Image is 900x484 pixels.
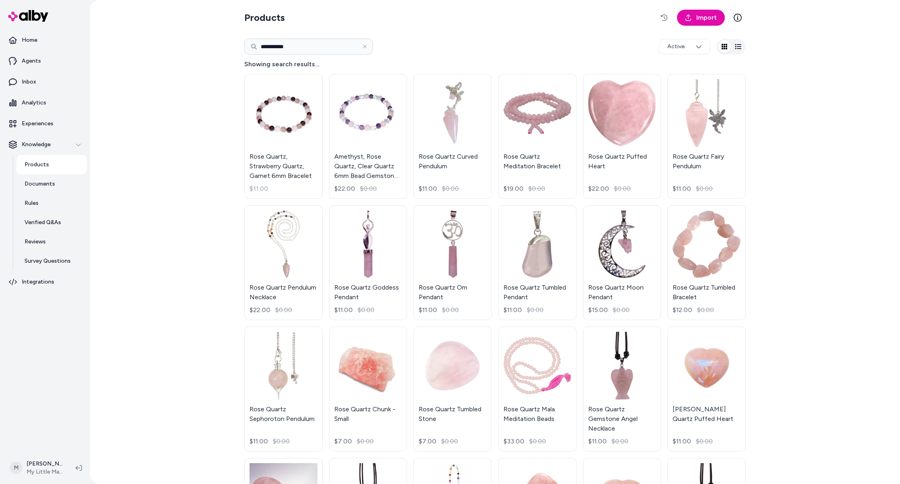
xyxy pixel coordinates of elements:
[244,205,323,321] a: Rose Quartz Pendulum NecklaceRose Quartz Pendulum Necklace$22.00$0.00
[22,120,53,128] p: Experiences
[244,327,323,451] a: Rose Quartz Sephoroton PendulumRose Quartz Sephoroton Pendulum$11.00$0.00
[413,74,492,199] a: Rose Quartz Curved PendulumRose Quartz Curved Pendulum$11.00$0.00
[677,10,725,26] a: Import
[3,135,87,154] button: Knowledge
[329,205,407,321] a: Rose Quartz Goddess PendantRose Quartz Goddess Pendant$11.00$0.00
[413,327,492,451] a: Rose Quartz Tumbled StoneRose Quartz Tumbled Stone$7.00$0.00
[583,74,661,199] a: Rose Quartz Puffed HeartRose Quartz Puffed Heart$22.00$0.00
[16,174,87,194] a: Documents
[8,10,48,22] img: alby Logo
[22,78,36,86] p: Inbox
[25,219,61,227] p: Verified Q&As
[498,327,577,451] a: Rose Quartz Mala Meditation BeadsRose Quartz Mala Meditation Beads$33.00$0.00
[25,161,49,169] p: Products
[3,93,87,112] a: Analytics
[27,460,63,468] p: [PERSON_NAME]
[583,205,661,321] a: Rose Quartz Moon PendantRose Quartz Moon Pendant$15.00$0.00
[22,57,41,65] p: Agents
[16,155,87,174] a: Products
[25,180,55,188] p: Documents
[22,278,54,286] p: Integrations
[244,11,285,24] h2: Products
[659,39,710,54] button: Active
[3,272,87,292] a: Integrations
[3,31,87,50] a: Home
[22,99,46,107] p: Analytics
[498,205,577,321] a: Rose Quartz Tumbled PendantRose Quartz Tumbled Pendant$11.00$0.00
[5,455,69,481] button: M[PERSON_NAME]My Little Magic Shop
[667,205,746,321] a: Rose Quartz Tumbled BraceletRose Quartz Tumbled Bracelet$12.00$0.00
[413,205,492,321] a: Rose Quartz Om PendantRose Quartz Om Pendant$11.00$0.00
[696,13,717,22] span: Import
[25,238,46,246] p: Reviews
[16,232,87,251] a: Reviews
[244,59,746,69] h4: Showing search results...
[27,468,63,476] span: My Little Magic Shop
[3,114,87,133] a: Experiences
[25,199,39,207] p: Rules
[667,327,746,451] a: Aura Rose Quartz Puffed Heart[PERSON_NAME] Quartz Puffed Heart$11.00$0.00
[16,251,87,271] a: Survey Questions
[16,194,87,213] a: Rules
[16,213,87,232] a: Verified Q&As
[329,74,407,199] a: Amethyst, Rose Quartz, Clear Quartz 6mm Bead Gemstone BraceletAmethyst, Rose Quartz, Clear Quartz...
[22,36,37,44] p: Home
[3,51,87,71] a: Agents
[583,327,661,451] a: Rose Quartz Gemstone Angel NecklaceRose Quartz Gemstone Angel Necklace$11.00$0.00
[10,462,22,474] span: M
[244,74,323,199] a: Rose Quartz, Strawberry Quartz, Garnet 6mm BraceletRose Quartz, Strawberry Quartz, Garnet 6mm Bra...
[667,74,746,199] a: Rose Quartz Fairy PendulumRose Quartz Fairy Pendulum$11.00$0.00
[22,141,51,149] p: Knowledge
[25,257,71,265] p: Survey Questions
[3,72,87,92] a: Inbox
[329,327,407,451] a: Rose Quartz Chunk - SmallRose Quartz Chunk - Small$7.00$0.00
[498,74,577,199] a: Rose Quartz Meditation BraceletRose Quartz Meditation Bracelet$19.00$0.00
